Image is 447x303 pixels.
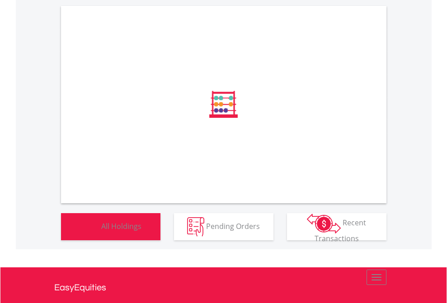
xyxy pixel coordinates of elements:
button: Pending Orders [174,213,273,240]
img: transactions-zar-wht.png [307,214,341,233]
span: Pending Orders [206,221,260,231]
span: All Holdings [101,221,141,231]
button: All Holdings [61,213,160,240]
img: pending_instructions-wht.png [187,217,204,237]
button: Recent Transactions [287,213,386,240]
img: holdings-wht.png [80,217,99,237]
